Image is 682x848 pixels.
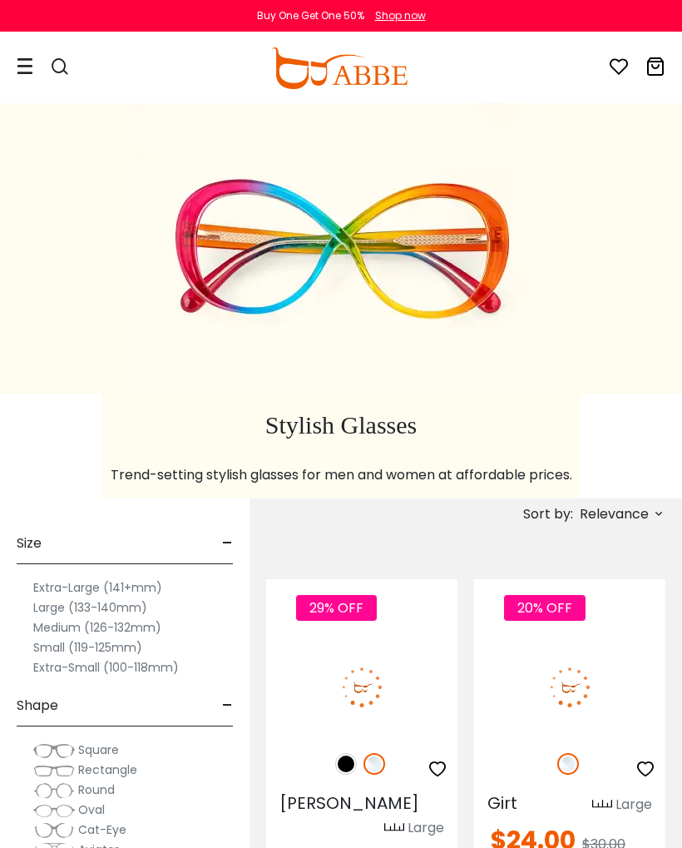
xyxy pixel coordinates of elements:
[33,802,75,819] img: Oval.png
[271,47,408,89] img: abbeglasses.com
[474,639,665,735] img: Fclear Girt - TR ,Universal Bridge Fit
[384,822,404,835] img: size ruler
[17,686,58,726] span: Shape
[279,791,419,815] span: [PERSON_NAME]
[592,799,612,811] img: size ruler
[130,102,552,394] img: stylish glasses
[367,8,426,22] a: Shop now
[17,523,42,563] span: Size
[33,822,75,839] img: Cat-Eye.png
[335,753,357,775] img: Black
[33,637,142,657] label: Small (119-125mm)
[78,781,115,798] span: Round
[363,753,385,775] img: Clear
[33,782,75,799] img: Round.png
[33,598,147,617] label: Large (133-140mm)
[615,795,652,815] div: Large
[557,753,579,775] img: Clear
[266,639,457,735] img: Fclear Umbel - Plastic ,Universal Bridge Fit
[33,657,179,677] label: Extra-Small (100-118mm)
[296,595,377,621] span: 29% OFF
[111,465,572,485] p: Trend-setting stylish glasses for men and women at affordable prices.
[487,791,517,815] span: Girt
[580,499,649,529] span: Relevance
[33,617,161,637] label: Medium (126-132mm)
[78,761,137,778] span: Rectangle
[504,595,586,621] span: 20% OFF
[222,686,233,726] span: -
[78,801,105,818] span: Oval
[33,742,75,759] img: Square.png
[78,821,126,838] span: Cat-Eye
[111,410,572,440] h1: Stylish Glasses
[33,762,75,779] img: Rectangle.png
[523,504,573,523] span: Sort by:
[257,8,364,23] div: Buy One Get One 50%
[33,578,162,598] label: Extra-Large (141+mm)
[78,741,119,758] span: Square
[408,818,444,838] div: Large
[222,523,233,563] span: -
[375,8,426,23] div: Shop now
